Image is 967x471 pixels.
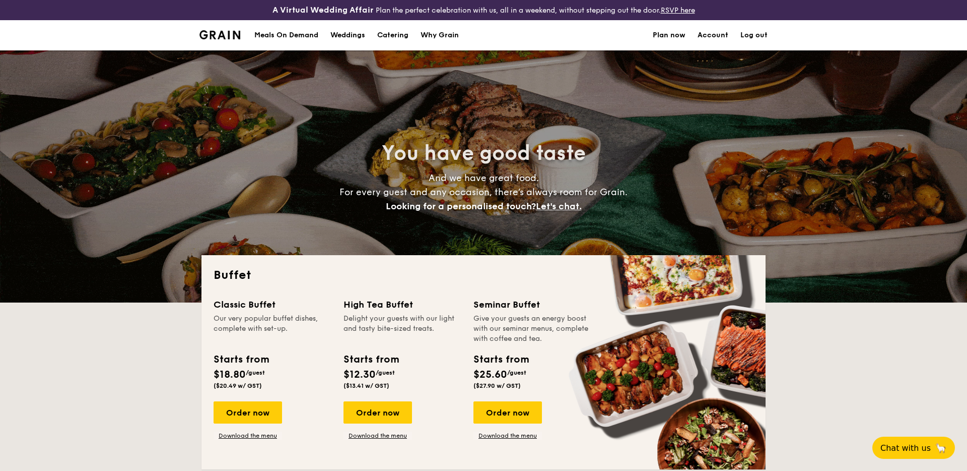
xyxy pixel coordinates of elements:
span: Let's chat. [536,201,582,212]
div: Weddings [330,20,365,50]
span: 🦙 [935,442,947,454]
span: ($13.41 w/ GST) [343,382,389,389]
span: $18.80 [214,369,246,381]
span: /guest [376,369,395,376]
div: Order now [214,401,282,424]
div: Meals On Demand [254,20,318,50]
div: Order now [343,401,412,424]
a: Account [698,20,728,50]
h4: A Virtual Wedding Affair [272,4,374,16]
a: RSVP here [661,6,695,15]
h1: Catering [377,20,408,50]
div: Seminar Buffet [473,298,591,312]
a: Log out [740,20,768,50]
span: And we have great food. For every guest and any occasion, there’s always room for Grain. [339,172,628,212]
button: Chat with us🦙 [872,437,955,459]
div: Our very popular buffet dishes, complete with set-up. [214,314,331,344]
span: ($27.90 w/ GST) [473,382,521,389]
div: Starts from [473,352,528,367]
div: Plan the perfect celebration with us, all in a weekend, without stepping out the door. [193,4,774,16]
span: $25.60 [473,369,507,381]
div: High Tea Buffet [343,298,461,312]
img: Grain [199,30,240,39]
a: Catering [371,20,415,50]
div: Why Grain [421,20,459,50]
div: Starts from [343,352,398,367]
div: Give your guests an energy boost with our seminar menus, complete with coffee and tea. [473,314,591,344]
span: Looking for a personalised touch? [386,201,536,212]
span: You have good taste [382,141,586,165]
div: Starts from [214,352,268,367]
span: Chat with us [880,443,931,453]
span: /guest [246,369,265,376]
h2: Buffet [214,267,753,283]
span: ($20.49 w/ GST) [214,382,262,389]
a: Download the menu [214,432,282,440]
a: Download the menu [343,432,412,440]
span: $12.30 [343,369,376,381]
div: Order now [473,401,542,424]
div: Classic Buffet [214,298,331,312]
a: Download the menu [473,432,542,440]
a: Meals On Demand [248,20,324,50]
a: Why Grain [415,20,465,50]
span: /guest [507,369,526,376]
a: Logotype [199,30,240,39]
a: Plan now [653,20,685,50]
a: Weddings [324,20,371,50]
div: Delight your guests with our light and tasty bite-sized treats. [343,314,461,344]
